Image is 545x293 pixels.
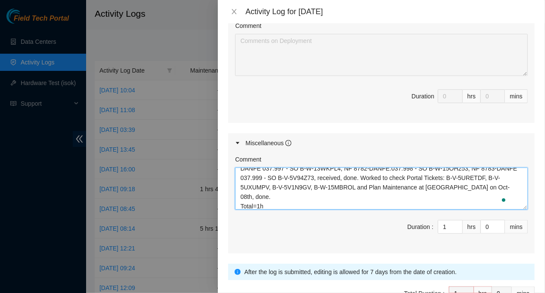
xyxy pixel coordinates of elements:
[228,133,535,153] div: Miscellaneous info-circle
[245,138,291,148] div: Miscellaneous
[244,267,528,277] div: After the log is submitted, editing is allowed for 7 days from the date of creation.
[235,155,261,164] label: Comment
[463,220,481,234] div: hrs
[412,92,434,101] div: Duration
[505,89,528,103] div: mins
[235,140,240,146] span: caret-right
[235,34,528,76] textarea: Comment
[235,21,261,31] label: Comment
[228,8,240,16] button: Close
[231,8,238,15] span: close
[245,7,535,16] div: Activity Log for [DATE]
[235,168,528,210] textarea: To enrich screen reader interactions, please activate Accessibility in Grammarly extension settings
[463,89,481,103] div: hrs
[407,222,434,232] div: Duration :
[285,140,291,146] span: info-circle
[505,220,528,234] div: mins
[235,269,241,275] span: info-circle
